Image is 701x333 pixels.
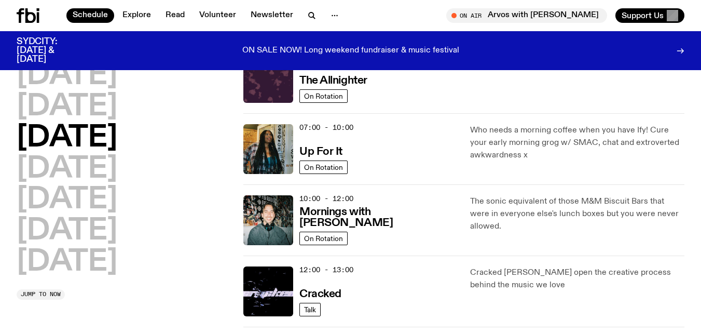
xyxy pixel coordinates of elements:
[299,205,458,229] a: Mornings with [PERSON_NAME]
[446,8,607,23] button: On AirArvos with [PERSON_NAME]
[299,232,348,245] a: On Rotation
[299,89,348,103] a: On Rotation
[299,146,342,157] h3: Up For It
[17,185,117,215] button: [DATE]
[299,207,458,229] h3: Mornings with [PERSON_NAME]
[304,305,316,313] span: Talk
[299,75,367,86] h3: The Allnighter
[299,287,341,300] a: Cracked
[470,267,684,291] p: Cracked [PERSON_NAME] open the creative process behind the music we love
[299,73,367,86] a: The Allnighter
[242,46,459,56] p: ON SALE NOW! Long weekend fundraiser & music festival
[304,234,343,242] span: On Rotation
[615,8,684,23] button: Support Us
[244,8,299,23] a: Newsletter
[470,195,684,233] p: The sonic equivalent of those M&M Biscuit Bars that were in everyone else's lunch boxes but you w...
[299,265,353,275] span: 12:00 - 13:00
[299,161,348,174] a: On Rotation
[304,92,343,100] span: On Rotation
[116,8,157,23] a: Explore
[622,11,664,20] span: Support Us
[299,194,353,204] span: 10:00 - 12:00
[304,163,343,171] span: On Rotation
[17,289,65,300] button: Jump to now
[299,289,341,300] h3: Cracked
[17,92,117,122] button: [DATE]
[159,8,191,23] a: Read
[470,124,684,162] p: Who needs a morning coffee when you have Ify! Cure your early morning grog w/ SMAC, chat and extr...
[299,144,342,157] a: Up For It
[17,217,117,246] button: [DATE]
[17,37,83,64] h3: SYDCITY: [DATE] & [DATE]
[299,123,353,132] span: 07:00 - 10:00
[21,291,61,297] span: Jump to now
[17,155,117,184] button: [DATE]
[17,61,117,90] button: [DATE]
[243,267,293,316] img: Logo for Podcast Cracked. Black background, with white writing, with glass smashing graphics
[299,303,321,316] a: Talk
[243,124,293,174] img: Ify - a Brown Skin girl with black braided twists, looking up to the side with her tongue stickin...
[17,124,117,153] button: [DATE]
[17,248,117,277] button: [DATE]
[243,195,293,245] img: Radio presenter Ben Hansen sits in front of a wall of photos and an fbi radio sign. Film photo. B...
[66,8,114,23] a: Schedule
[193,8,242,23] a: Volunteer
